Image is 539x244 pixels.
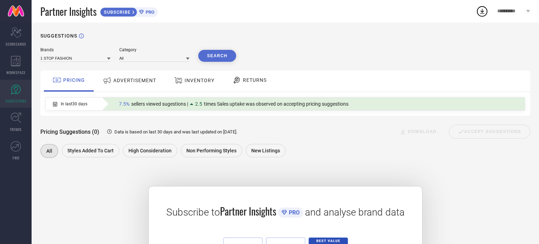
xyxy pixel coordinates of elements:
[13,155,19,160] span: FWD
[115,99,352,108] div: Percentage of sellers who have viewed suggestions for the current Insight Type
[195,101,202,107] span: 2.5
[128,148,172,153] span: High Consideration
[131,101,188,107] span: sellers viewed sugestions |
[119,101,129,107] span: 7.5%
[67,148,114,153] span: Styles Added To Cart
[476,5,488,18] div: Open download list
[100,6,158,17] a: SUBSCRIBEPRO
[46,148,52,154] span: All
[186,148,237,153] span: Non Performing Styles
[6,41,26,47] span: SCORECARDS
[40,47,111,52] div: Brands
[10,127,22,132] span: TRENDS
[198,50,236,62] button: Search
[305,206,405,218] span: and analyse brand data
[114,129,237,134] span: Data is based on last 30 days and was last updated on [DATE] .
[287,209,300,216] span: PRO
[185,78,214,83] span: INVENTORY
[40,128,99,135] span: Pricing Suggestions (0)
[100,9,132,15] span: SUBSCRIBE
[40,33,77,39] h1: SUGGESTIONS
[204,101,348,107] span: times Sales uptake was observed on accepting pricing suggestions
[220,204,276,218] span: Partner Insights
[449,125,530,139] div: Accept Suggestions
[119,47,189,52] div: Category
[166,206,220,218] span: Subscribe to
[243,77,267,83] span: RETURNS
[61,101,87,106] span: In last 30 days
[63,77,85,83] span: PRICING
[6,70,26,75] span: WORKSPACE
[251,148,280,153] span: New Listings
[40,4,97,19] span: Partner Insights
[113,78,156,83] span: ADVERTISEMENT
[5,98,27,104] span: SUGGESTIONS
[144,9,154,15] span: PRO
